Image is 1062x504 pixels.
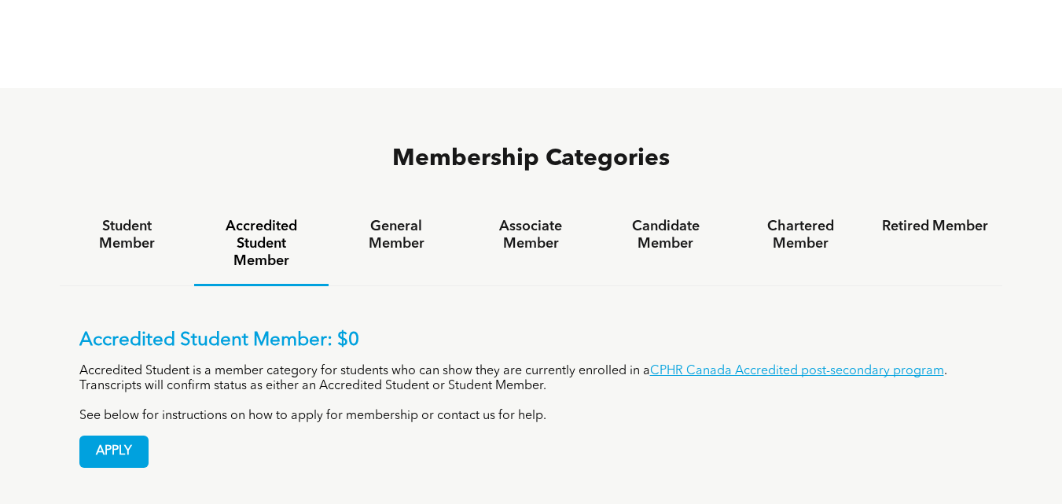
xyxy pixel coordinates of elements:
h4: Associate Member [478,218,584,252]
h4: Retired Member [882,218,988,235]
h4: Chartered Member [748,218,854,252]
p: Accredited Student Member: $0 [79,329,983,352]
h4: Student Member [74,218,180,252]
span: APPLY [80,436,148,467]
a: CPHR Canada Accredited post-secondary program [650,365,944,377]
a: APPLY [79,436,149,468]
h4: General Member [343,218,449,252]
h4: Candidate Member [612,218,718,252]
p: See below for instructions on how to apply for membership or contact us for help. [79,409,983,424]
span: Membership Categories [392,147,670,171]
h4: Accredited Student Member [208,218,314,270]
p: Accredited Student is a member category for students who can show they are currently enrolled in ... [79,364,983,394]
